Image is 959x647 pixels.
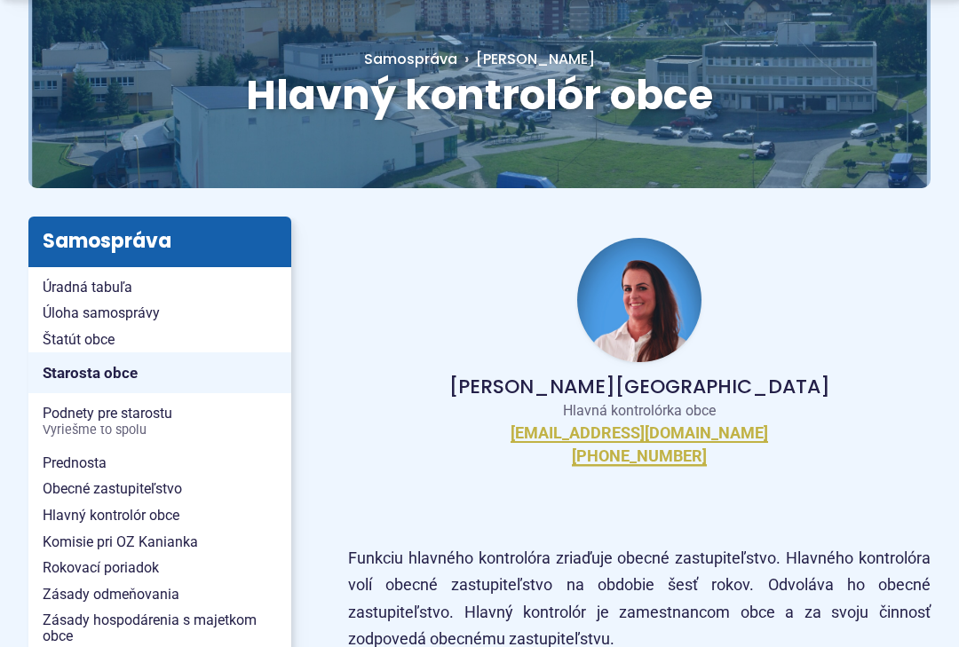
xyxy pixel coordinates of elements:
[28,502,291,529] a: Hlavný kontrolór obce
[43,476,277,502] span: Obecné zastupiteľstvo
[28,217,291,266] h3: Samospráva
[376,376,902,398] p: [PERSON_NAME][GEOGRAPHIC_DATA]
[364,49,457,69] a: Samospráva
[246,67,713,123] span: Hlavný kontrolór obce
[43,400,277,442] span: Podnety pre starostu
[43,274,277,301] span: Úradná tabuľa
[457,49,595,69] a: [PERSON_NAME]
[511,423,768,444] a: [EMAIL_ADDRESS][DOMAIN_NAME]
[28,300,291,327] a: Úloha samosprávy
[43,359,277,387] span: Starosta obce
[43,300,277,327] span: Úloha samosprávy
[28,400,291,442] a: Podnety pre starostuVyriešme to spolu
[43,502,277,529] span: Hlavný kontrolór obce
[577,238,701,362] img: fotka - Martina Nižnanská
[28,352,291,393] a: Starosta obce
[28,327,291,353] a: Štatút obce
[28,555,291,581] a: Rokovací poriadok
[43,529,277,556] span: Komisie pri OZ Kanianka
[43,555,277,581] span: Rokovací poriadok
[28,450,291,477] a: Prednosta
[376,402,902,420] p: Hlavná kontrolórka obce
[43,581,277,608] span: Zásady odmeňovania
[43,450,277,477] span: Prednosta
[43,327,277,353] span: Štatút obce
[28,274,291,301] a: Úradná tabuľa
[28,529,291,556] a: Komisie pri OZ Kanianka
[476,49,595,69] span: [PERSON_NAME]
[28,581,291,608] a: Zásady odmeňovania
[572,446,707,467] a: [PHONE_NUMBER]
[28,476,291,502] a: Obecné zastupiteľstvo
[43,423,277,438] span: Vyriešme to spolu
